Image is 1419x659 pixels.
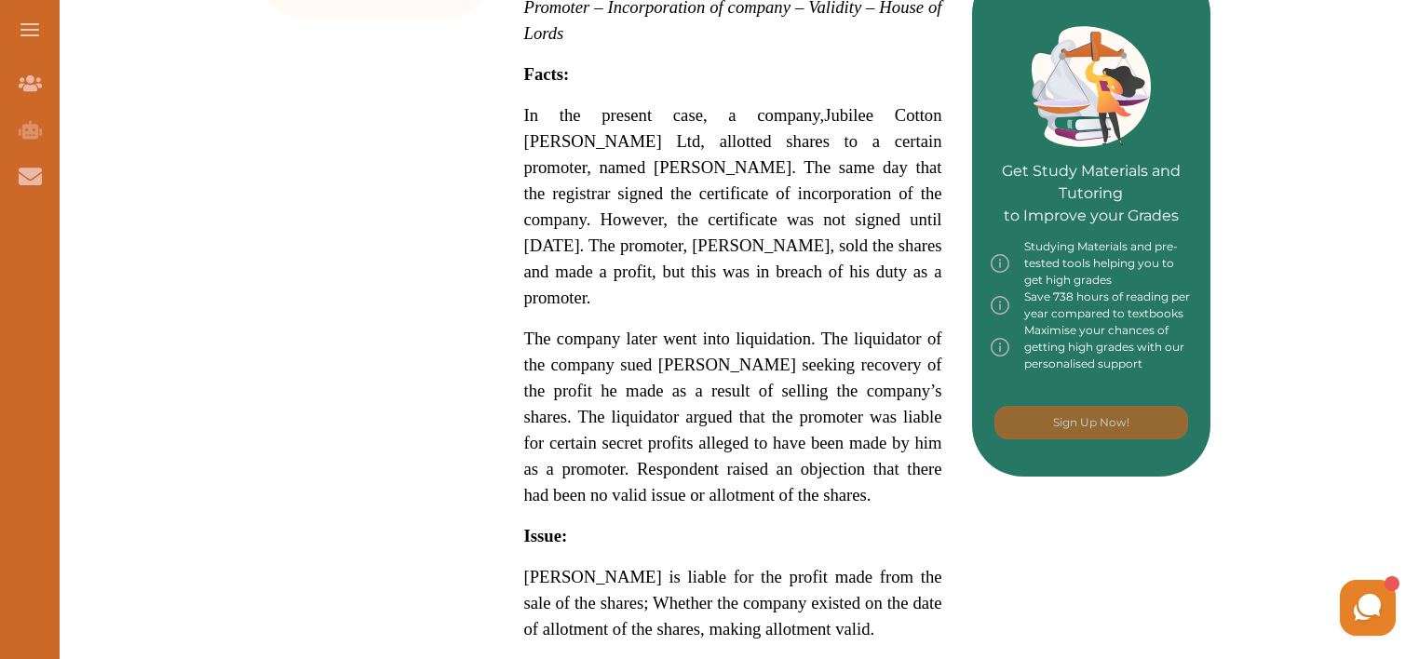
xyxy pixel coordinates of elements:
p: Get Study Materials and Tutoring to Improve your Grades [991,108,1193,227]
span: Jubilee Cotton [PERSON_NAME] Ltd, allotted shares to a certain promoter, named [PERSON_NAME]. The... [524,105,942,307]
div: Save 738 hours of reading per year compared to textbooks [991,289,1193,322]
img: info-img [991,322,1009,372]
img: Green card image [1032,26,1151,147]
div: Maximise your chances of getting high grades with our personalised support [991,322,1193,372]
span: In the present case, a company, [524,105,825,125]
span: Facts: [524,64,570,84]
span: [PERSON_NAME] is liable for the profit made from the sale of the shares; Whether the company exis... [524,567,942,639]
div: Studying Materials and pre-tested tools helping you to get high grades [991,238,1193,289]
img: info-img [991,289,1009,322]
span: Issue: [524,526,568,545]
iframe: Reviews Badge Ribbon Widget [994,551,1348,595]
button: [object Object] [994,406,1188,439]
p: Sign Up Now! [1053,414,1129,431]
iframe: HelpCrunch [972,575,1400,640]
span: The company later went into liquidation. The liquidator of the company sued [PERSON_NAME] seeking... [524,329,942,504]
img: info-img [991,238,1009,289]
